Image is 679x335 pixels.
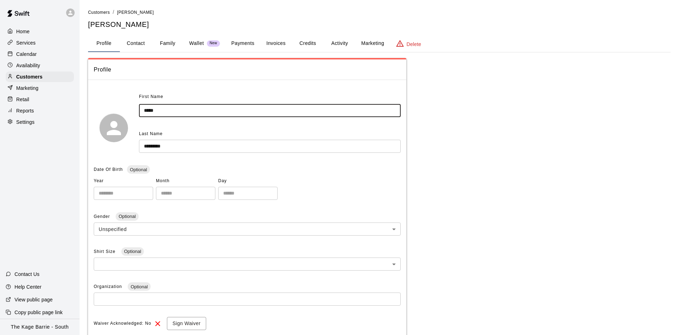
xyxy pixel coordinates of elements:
a: Retail [6,94,74,105]
span: Optional [121,249,144,254]
li: / [113,8,114,16]
p: Reports [16,107,34,114]
p: Delete [407,41,421,48]
p: Settings [16,119,35,126]
p: Calendar [16,51,37,58]
span: Waiver Acknowledged: No [94,318,151,329]
div: basic tabs example [88,35,671,52]
p: Retail [16,96,29,103]
button: Invoices [260,35,292,52]
p: View public page [14,296,53,303]
button: Family [152,35,184,52]
a: Marketing [6,83,74,93]
p: Contact Us [14,271,40,278]
div: Unspecified [94,223,401,236]
p: Customers [16,73,42,80]
span: First Name [139,91,163,103]
p: Availability [16,62,40,69]
a: Settings [6,117,74,127]
button: Activity [324,35,355,52]
a: Customers [88,9,110,15]
span: Organization [94,284,123,289]
span: Last Name [139,131,163,136]
span: Date Of Birth [94,167,123,172]
a: Customers [6,71,74,82]
span: Profile [94,65,401,74]
nav: breadcrumb [88,8,671,16]
p: Wallet [189,40,204,47]
span: Day [218,175,278,187]
span: Optional [128,284,150,289]
span: Shirt Size [94,249,117,254]
p: The Kage Barrie - South [11,323,69,331]
span: New [207,41,220,46]
span: [PERSON_NAME] [117,10,154,15]
button: Payments [226,35,260,52]
p: Home [16,28,30,35]
span: Customers [88,10,110,15]
button: Contact [120,35,152,52]
span: Gender [94,214,111,219]
p: Help Center [14,283,41,290]
a: Availability [6,60,74,71]
a: Reports [6,105,74,116]
p: Services [16,39,36,46]
span: Optional [127,167,150,172]
button: Credits [292,35,324,52]
p: Marketing [16,85,39,92]
p: Copy public page link [14,309,63,316]
button: Marketing [355,35,390,52]
span: Optional [116,214,138,219]
button: Sign Waiver [167,317,206,330]
a: Services [6,37,74,48]
h5: [PERSON_NAME] [88,20,671,29]
a: Calendar [6,49,74,59]
span: Year [94,175,153,187]
button: Profile [88,35,120,52]
a: Home [6,26,74,37]
span: Month [156,175,215,187]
